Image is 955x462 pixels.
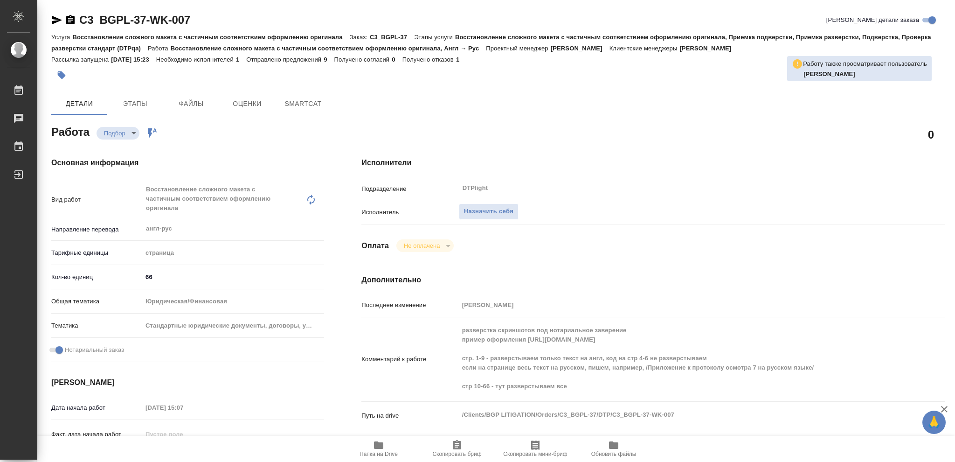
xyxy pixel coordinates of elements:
[51,297,142,306] p: Общая тематика
[350,34,370,41] p: Заказ:
[79,14,190,26] a: C3_BGPL-37-WK-007
[246,56,324,63] p: Отправлено предложений
[51,273,142,282] p: Кол-во единиц
[679,45,738,52] p: [PERSON_NAME]
[392,56,402,63] p: 0
[826,15,919,25] span: [PERSON_NAME] детали заказа
[459,298,896,312] input: Пустое поле
[142,318,324,334] div: Стандартные юридические документы, договоры, уставы
[496,436,574,462] button: Скопировать мини-бриф
[51,34,931,52] p: Восстановление сложного макета с частичным соответствием оформлению оригинала, Приемка подверстки...
[456,56,466,63] p: 1
[361,355,458,364] p: Комментарий к работе
[361,411,458,420] p: Путь на drive
[360,451,398,457] span: Папка на Drive
[236,56,246,63] p: 1
[803,70,855,77] b: [PERSON_NAME]
[281,98,325,110] span: SmartCat
[396,239,454,252] div: Подбор
[51,225,142,234] p: Направление перевода
[459,407,896,423] textarea: /Clients/BGP LITIGATION/Orders/C3_BGPL-37/DTP/C3_BGPL-37-WK-007
[459,322,896,394] textarea: разверстка скриншотов под нотариальное заверение пример оформления [URL][DOMAIN_NAME] стр. 1-9 - ...
[65,14,76,26] button: Скопировать ссылку
[361,240,389,252] h4: Оплата
[169,98,214,110] span: Файлы
[225,98,270,110] span: Оценки
[57,98,102,110] span: Детали
[418,436,496,462] button: Скопировать бриф
[928,126,934,142] h2: 0
[51,403,142,413] p: Дата начала работ
[926,413,942,432] span: 🙏
[51,65,72,85] button: Добавить тэг
[361,301,458,310] p: Последнее изменение
[609,45,680,52] p: Клиентские менеджеры
[142,401,224,414] input: Пустое поле
[51,321,142,330] p: Тематика
[414,34,455,41] p: Этапы услуги
[503,451,567,457] span: Скопировать мини-бриф
[803,59,927,69] p: Работу также просматривает пользователь
[459,203,519,220] button: Назначить себя
[51,195,142,204] p: Вид работ
[551,45,609,52] p: [PERSON_NAME]
[361,157,945,168] h4: Исполнители
[803,70,927,79] p: Заборова Александра
[51,377,324,388] h4: [PERSON_NAME]
[51,157,324,168] h4: Основная информация
[51,56,111,63] p: Рассылка запущена
[339,436,418,462] button: Папка на Drive
[142,427,224,441] input: Пустое поле
[361,274,945,286] h4: Дополнительно
[142,245,324,261] div: страница
[324,56,334,63] p: 9
[142,294,324,309] div: Юридическая/Финансовая
[486,45,550,52] p: Проектный менеджер
[432,451,481,457] span: Скопировать бриф
[72,34,349,41] p: Восстановление сложного макета с частичным соответствием оформлению оригинала
[401,242,443,250] button: Не оплачена
[464,206,513,217] span: Назначить себя
[574,436,653,462] button: Обновить файлы
[334,56,392,63] p: Получено согласий
[361,184,458,194] p: Подразделение
[142,270,324,284] input: ✎ Введи что-нибудь
[65,345,124,355] span: Нотариальный заказ
[51,34,72,41] p: Услуга
[148,45,171,52] p: Работа
[97,127,139,140] div: Подбор
[370,34,414,41] p: C3_BGPL-37
[51,248,142,258] p: Тарифные единицы
[591,451,637,457] span: Обновить файлы
[101,129,128,137] button: Подбор
[922,411,946,434] button: 🙏
[111,56,156,63] p: [DATE] 15:23
[156,56,236,63] p: Необходимо исполнителей
[171,45,486,52] p: Восстановление сложного макета с частичным соответствием оформлению оригинала, Англ → Рус
[361,208,458,217] p: Исполнитель
[113,98,158,110] span: Этапы
[51,14,62,26] button: Скопировать ссылку для ЯМессенджера
[51,430,142,439] p: Факт. дата начала работ
[402,56,456,63] p: Получено отказов
[51,123,90,140] h2: Работа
